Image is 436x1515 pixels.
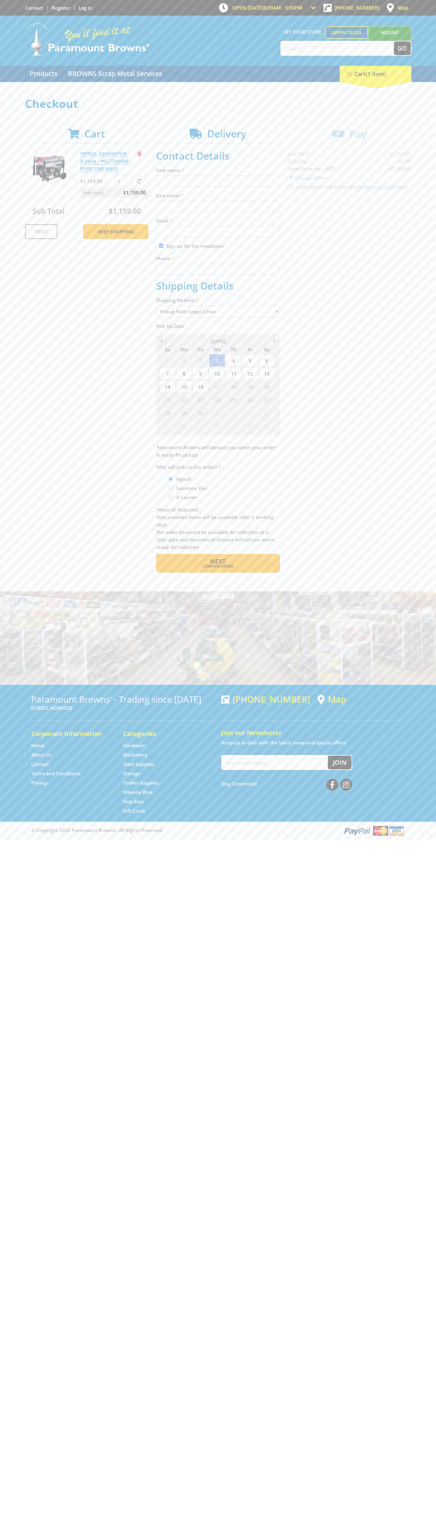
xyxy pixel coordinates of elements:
[156,463,280,471] label: Who will pick up the order?
[156,176,280,187] input: Please enter your first name.
[343,825,405,836] img: PayPal, Mastercard, Visa accepted
[259,367,275,380] span: 13
[63,66,167,82] a: Go to the BROWNS Scrap Metal Services page
[226,420,242,432] span: 9
[25,66,62,82] a: Go to the Products page
[156,305,280,317] select: Please select a shipping method.
[156,296,280,304] label: Shipping Method
[174,492,199,503] label: A Courier
[193,406,208,419] span: 30
[123,789,152,796] a: Go to the Wheelie Bins page
[156,444,275,458] em: Paramount Browns will contact you when your order is ready for pickup
[318,694,346,705] a: View a map of Gepps Cross location
[193,345,208,353] span: Tu
[83,224,148,239] a: Keep Shopping
[32,206,65,216] span: Sub Total
[226,354,242,367] span: 4
[222,756,328,769] input: Your email address
[328,756,352,769] button: Join
[242,393,258,406] span: 26
[325,26,368,39] a: Gepps Cross
[123,729,203,738] h5: Categories
[160,367,175,380] span: 7
[221,776,352,791] div: Stay Connected
[280,26,325,37] span: Set your store
[156,264,280,275] input: Please enter your telephone number.
[156,166,280,174] label: First name
[169,477,173,481] input: Please select who will pick up the order.
[31,694,215,704] h3: Paramount Browns' - Trading since [DATE]
[170,565,266,568] span: Confirm order
[211,338,225,344] span: [DATE]
[259,393,275,406] span: 27
[193,367,208,380] span: 9
[193,393,208,406] span: 23
[156,507,274,550] em: Photo ID Required. Non-preorder items will be available after 5 working days Pre-order items will...
[25,825,411,836] div: ® Copyright 2025 Paramount Browns'. All Rights Reserved.
[207,127,246,140] span: Delivery
[209,420,225,432] span: 8
[156,226,280,237] input: Please enter your email address.
[169,486,173,490] input: Please select who will pick up the order.
[242,345,258,353] span: Fr
[123,770,140,777] a: Go to the Storage page
[156,201,280,212] input: Please enter your last name.
[31,704,215,712] p: [STREET_ADDRESS]
[394,41,411,55] button: Go
[368,26,411,50] a: Mount [PERSON_NAME]
[31,780,47,786] a: Go to the Privacy page
[259,380,275,393] span: 20
[221,739,405,746] p: Keep up to date with the latest news and special offers.
[80,151,129,172] a: PETROL GENERATOR - 8.5KVA - PEG7700EBP PURE SINE WAVE
[123,188,146,197] span: $1,159.00
[259,345,275,353] span: Sa
[221,729,405,737] h5: Join our Newsletter
[80,188,148,197] p: Item total:
[156,280,280,292] h2: Shipping Details
[232,4,303,11] span: OPEN [DATE]
[209,345,225,353] span: We
[176,393,192,406] span: 22
[242,367,258,380] span: 12
[25,98,411,110] h1: Checkout
[209,380,225,393] span: 17
[123,752,147,758] a: Go to the Machinery page
[221,694,310,704] div: [PHONE_NUMBER]
[226,406,242,419] span: 2
[166,243,225,249] label: Sign up for the newsletter
[31,770,80,777] a: Go to the Terms and Conditions page
[242,380,258,393] span: 19
[160,354,175,367] span: 31
[366,70,386,78] span: (1 item)
[31,729,111,738] h5: Corporate Information
[160,345,175,353] span: Su
[31,150,68,187] img: PETROL GENERATOR - 8.5KVA - PEG7700EBP PURE SINE WAVE
[160,380,175,393] span: 14
[209,406,225,419] span: 1
[174,474,193,484] label: Myself
[156,322,280,330] label: Pick Up Date
[25,22,150,56] img: Paramount Browns'
[31,761,49,767] a: Go to the Contact page
[176,380,192,393] span: 15
[169,495,173,499] input: Please select who will pick up the order.
[31,742,45,749] a: Go to the Home page
[123,761,154,767] a: Go to the Steel Supplies page
[25,224,58,239] a: Print
[242,420,258,432] span: 10
[193,380,208,393] span: 16
[193,420,208,432] span: 7
[259,406,275,419] span: 4
[31,752,52,758] a: Go to the About Us page
[123,808,145,814] a: Go to the Gift Cards page
[340,66,411,82] div: Cart
[137,151,141,157] a: Remove from cart
[209,367,225,380] span: 10
[263,4,303,11] span: 8:00am - 5:00pm
[174,483,209,493] label: Someone Else
[156,217,280,224] label: Email
[193,354,208,367] span: 2
[160,406,175,419] span: 28
[80,177,114,185] p: $1,159.00
[79,5,92,11] a: Log in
